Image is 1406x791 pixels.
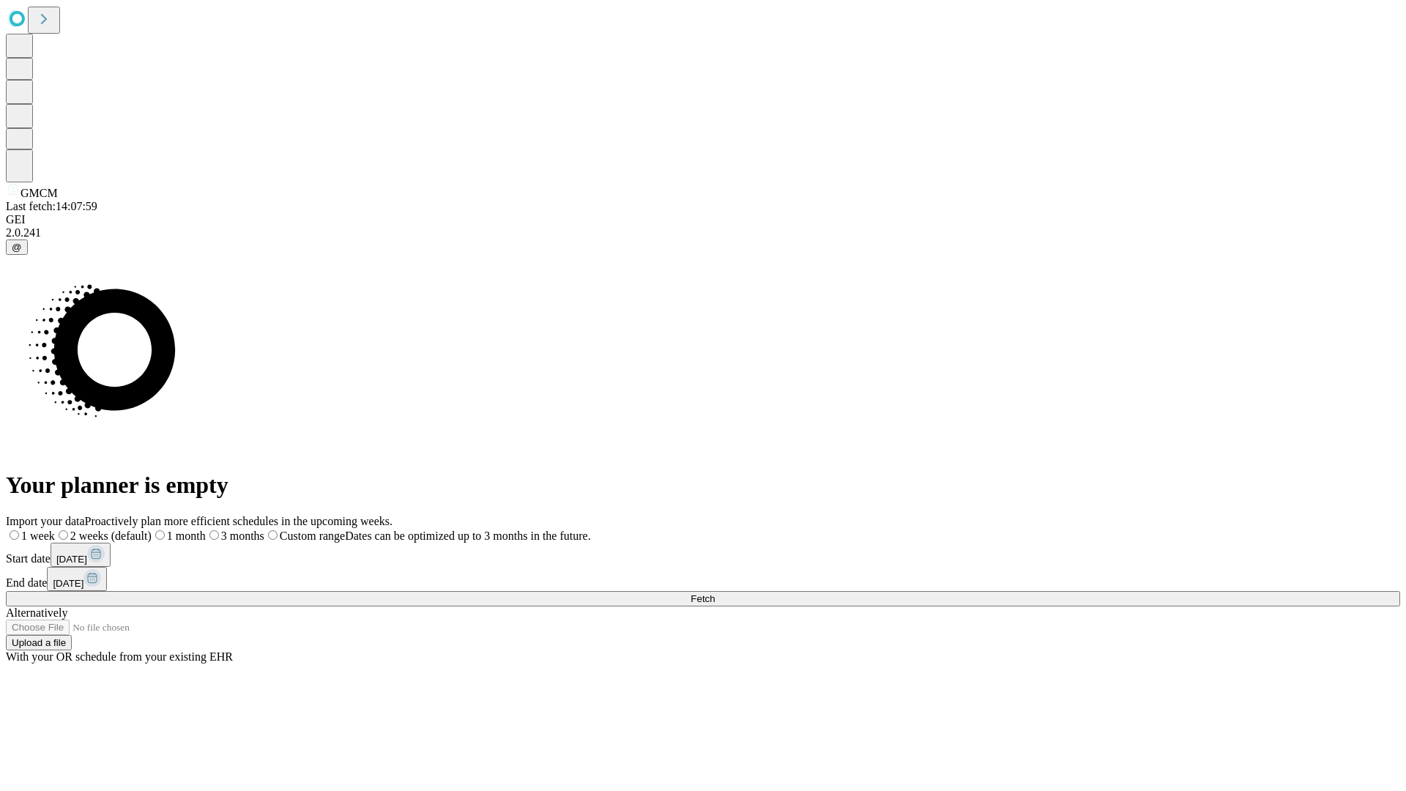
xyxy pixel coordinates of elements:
[6,226,1400,239] div: 2.0.241
[221,530,264,542] span: 3 months
[21,187,58,199] span: GMCM
[6,515,85,527] span: Import your data
[51,543,111,567] button: [DATE]
[167,530,206,542] span: 1 month
[6,567,1400,591] div: End date
[21,530,55,542] span: 1 week
[85,515,393,527] span: Proactively plan more efficient schedules in the upcoming weeks.
[6,213,1400,226] div: GEI
[6,543,1400,567] div: Start date
[6,650,233,663] span: With your OR schedule from your existing EHR
[6,200,97,212] span: Last fetch: 14:07:59
[47,567,107,591] button: [DATE]
[59,530,68,540] input: 2 weeks (default)
[268,530,278,540] input: Custom rangeDates can be optimized up to 3 months in the future.
[10,530,19,540] input: 1 week
[6,472,1400,499] h1: Your planner is empty
[6,239,28,255] button: @
[691,593,715,604] span: Fetch
[6,606,67,619] span: Alternatively
[12,242,22,253] span: @
[53,578,83,589] span: [DATE]
[345,530,590,542] span: Dates can be optimized up to 3 months in the future.
[6,635,72,650] button: Upload a file
[155,530,165,540] input: 1 month
[209,530,219,540] input: 3 months
[280,530,345,542] span: Custom range
[56,554,87,565] span: [DATE]
[6,591,1400,606] button: Fetch
[70,530,152,542] span: 2 weeks (default)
